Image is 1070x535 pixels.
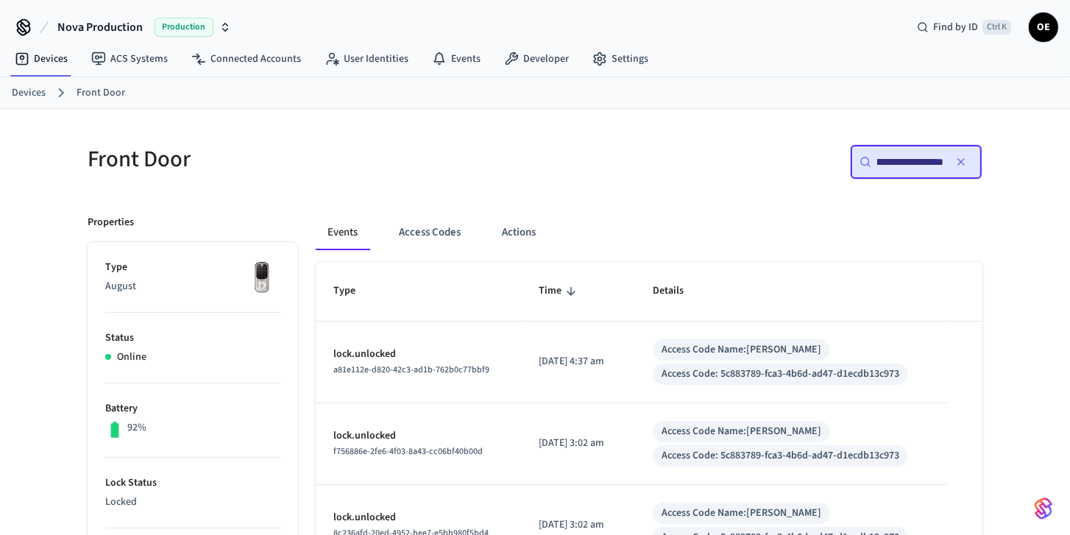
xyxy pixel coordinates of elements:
[333,364,489,376] span: a81e112e-d820-42c3-ad1b-762b0c77bbf9
[333,445,483,458] span: f756886e-2fe6-4f03-8a43-cc06bf40b00d
[539,517,618,533] p: [DATE] 3:02 am
[316,215,369,250] button: Events
[105,401,280,417] p: Battery
[155,18,213,37] span: Production
[313,46,420,72] a: User Identities
[539,280,581,302] span: Time
[333,510,503,525] p: lock.unlocked
[490,215,548,250] button: Actions
[3,46,79,72] a: Devices
[662,366,899,382] div: Access Code: 5c883789-fca3-4b6d-ad47-d1ecdb13c973
[539,436,618,451] p: [DATE] 3:02 am
[105,279,280,294] p: August
[333,347,503,362] p: lock.unlocked
[12,85,46,101] a: Devices
[420,46,492,72] a: Events
[117,350,146,365] p: Online
[387,215,472,250] button: Access Codes
[933,20,978,35] span: Find by ID
[1029,13,1058,42] button: OE
[1030,14,1057,40] span: OE
[77,85,125,101] a: Front Door
[1035,497,1052,520] img: SeamLogoGradient.69752ec5.svg
[492,46,581,72] a: Developer
[180,46,313,72] a: Connected Accounts
[105,475,280,491] p: Lock Status
[581,46,660,72] a: Settings
[333,280,375,302] span: Type
[662,342,821,358] div: Access Code Name: [PERSON_NAME]
[333,428,503,444] p: lock.unlocked
[127,420,146,436] p: 92%
[244,260,280,297] img: Yale Assure Touchscreen Wifi Smart Lock, Satin Nickel, Front
[316,215,982,250] div: ant example
[88,144,526,174] h5: Front Door
[662,506,821,521] div: Access Code Name: [PERSON_NAME]
[79,46,180,72] a: ACS Systems
[105,330,280,346] p: Status
[105,495,280,510] p: Locked
[653,280,703,302] span: Details
[662,448,899,464] div: Access Code: 5c883789-fca3-4b6d-ad47-d1ecdb13c973
[905,14,1023,40] div: Find by IDCtrl K
[982,20,1011,35] span: Ctrl K
[57,18,143,36] span: Nova Production
[662,424,821,439] div: Access Code Name: [PERSON_NAME]
[539,354,618,369] p: [DATE] 4:37 am
[105,260,280,275] p: Type
[88,215,134,230] p: Properties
